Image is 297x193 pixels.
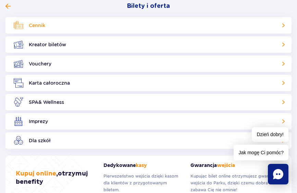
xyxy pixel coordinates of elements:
strong: Gwarancja [190,162,281,168]
a: Kreator biletów [5,36,292,53]
span: wejścia [217,162,235,168]
span: Bilety i oferta [127,2,170,10]
a: Vouchery [5,56,292,72]
span: kasy [136,162,147,168]
a: SPA& Wellness [5,94,292,110]
span: Jak mogę Ci pomóc? [234,145,288,160]
h3: , otrzymuj benefity [16,170,90,186]
a: Cennik [5,17,292,34]
div: Chat [268,164,288,184]
strong: Dedykowane [103,162,180,168]
a: Imprezy [5,113,292,130]
span: Dzień dobry! [252,127,288,142]
span: SPA & Wellness [29,98,64,106]
a: Dla szkół [5,132,292,149]
button: Bilety i oferta [5,2,286,10]
span: Kupuj online [16,170,56,178]
a: Karta całoroczna [5,75,292,91]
